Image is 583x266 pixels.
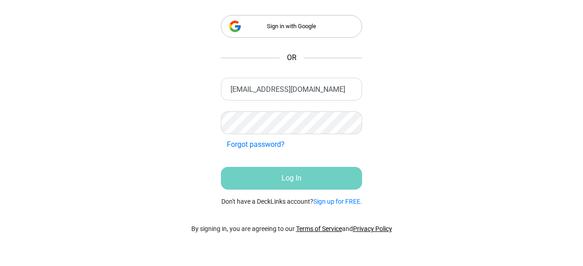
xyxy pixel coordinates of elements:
[353,225,392,232] a: Privacy Policy
[191,224,392,234] p: By signing in, you are agreeing to our and
[296,225,342,232] a: Terms of Service
[221,136,291,153] button: Forgot password?
[221,167,362,190] button: Log In
[221,78,362,100] input: Enter your email
[221,197,362,206] small: Don't have a DeckLinks account?
[287,52,297,63] span: OR
[221,15,362,38] div: Sign in with Google
[313,198,362,205] a: Sign up for FREE.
